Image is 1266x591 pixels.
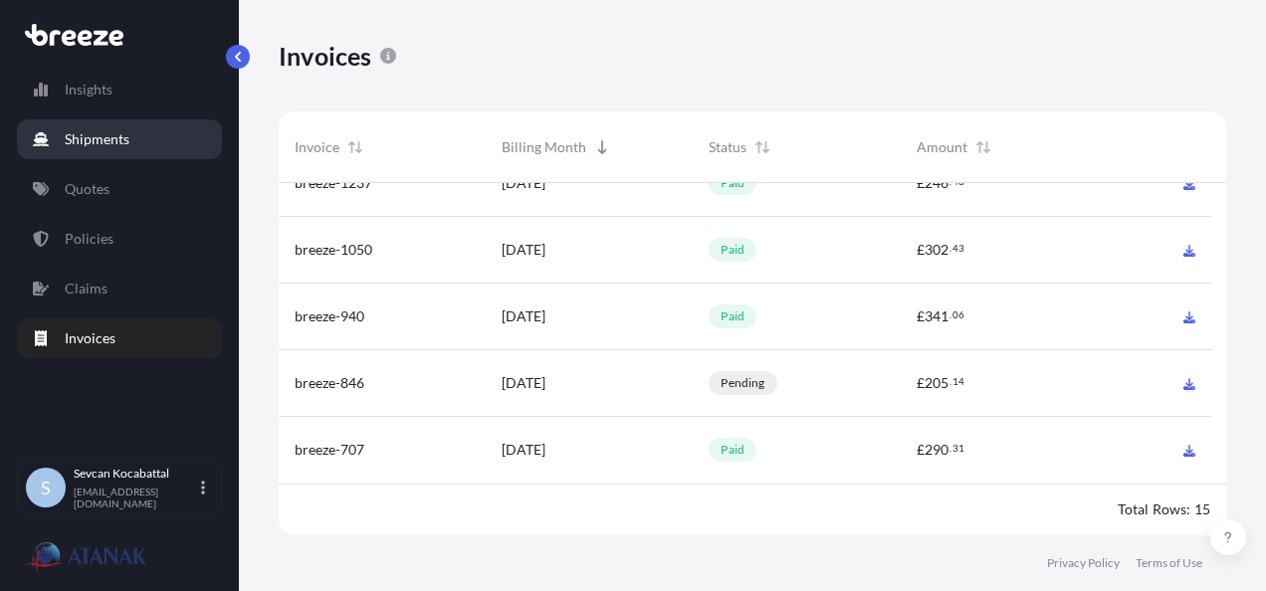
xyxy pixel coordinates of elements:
span: 341 [925,309,949,323]
span: £ [917,243,925,257]
span: 06 [952,311,964,318]
a: Quotes [17,169,222,209]
p: paid [721,242,744,258]
p: Claims [65,279,107,298]
span: breeze-1237 [295,173,372,193]
button: Sort [590,135,614,159]
span: £ [917,309,925,323]
span: 302 [925,243,949,257]
span: S [41,478,51,497]
button: Sort [343,135,367,159]
a: Policies [17,219,222,259]
span: 43 [952,245,964,252]
a: Invoices [17,318,222,358]
a: Claims [17,269,222,308]
span: Invoice [295,137,339,157]
p: Invoices [279,40,372,72]
button: Sort [971,135,995,159]
span: breeze-940 [295,306,364,326]
p: Insights [65,80,112,99]
span: Status [709,137,746,157]
span: 205 [925,376,949,390]
span: . [949,378,951,385]
span: . [949,311,951,318]
span: 290 [925,443,949,457]
p: paid [721,175,744,191]
p: Quotes [65,179,109,199]
span: £ [917,376,925,390]
span: 14 [952,378,964,385]
span: Billing Month [502,137,586,157]
a: Insights [17,70,222,109]
span: . [949,178,951,185]
span: [DATE] [502,173,545,193]
p: Sevcan Kocabattal [74,466,197,482]
span: breeze-1050 [295,240,372,260]
p: paid [721,442,744,458]
div: Total Rows: 15 [1118,499,1210,519]
p: paid [721,308,744,324]
p: Shipments [65,129,129,149]
p: Policies [65,229,113,249]
span: [DATE] [502,440,545,460]
span: [DATE] [502,306,545,326]
span: 246 [925,176,949,190]
img: organization-logo [25,542,145,574]
button: Sort [750,135,774,159]
span: [DATE] [502,240,545,260]
a: Privacy Policy [1047,555,1120,571]
span: £ [917,443,925,457]
span: £ [917,176,925,190]
span: . [949,445,951,452]
span: [DATE] [502,373,545,393]
p: [EMAIL_ADDRESS][DOMAIN_NAME] [74,486,197,509]
span: breeze-846 [295,373,364,393]
span: breeze-707 [295,440,364,460]
span: 48 [952,178,964,185]
span: 31 [952,445,964,452]
p: pending [721,375,764,391]
span: . [949,245,951,252]
div: Actions [1108,111,1211,183]
p: Invoices [65,328,115,348]
a: Shipments [17,119,222,159]
a: Terms of Use [1136,555,1202,571]
span: Amount [917,137,967,157]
